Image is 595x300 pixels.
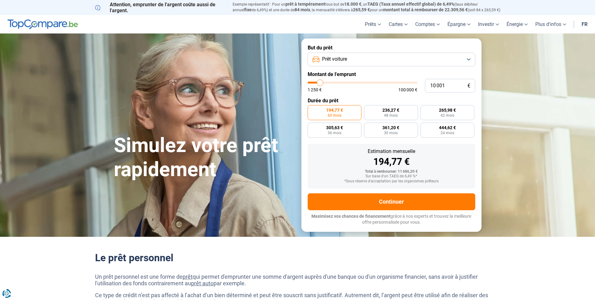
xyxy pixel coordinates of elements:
[439,125,456,130] span: 444,62 €
[308,98,475,104] label: Durée du prêt
[439,108,456,112] span: 265,98 €
[578,15,591,33] a: fr
[441,131,454,135] span: 24 mois
[328,114,341,117] span: 60 mois
[382,125,399,130] span: 361,20 €
[183,273,193,280] a: prêt
[382,108,399,112] span: 236,27 €
[398,88,417,92] span: 100 000 €
[361,15,385,33] a: Prêts
[233,2,500,13] p: Exemple représentatif : Pour un tous but de , un (taux débiteur annuel de 6,49%) et une durée de ...
[308,88,322,92] span: 1 250 €
[244,7,252,12] span: fixe
[532,15,570,33] a: Plus d'infos
[385,15,411,33] a: Cartes
[326,108,343,112] span: 194,77 €
[474,15,503,33] a: Investir
[313,179,470,184] div: *Sous réserve d'acceptation par les organismes prêteurs
[411,15,444,33] a: Comptes
[444,15,474,33] a: Épargne
[313,174,470,179] div: Sur base d'un TAEG de 6,49 %*
[295,7,310,12] span: 84 mois
[8,19,78,29] img: TopCompare
[313,170,470,174] div: Total à rembourser: 11 686,20 €
[383,7,468,12] span: montant total à rembourser de 22.309,56 €
[328,131,341,135] span: 36 mois
[353,7,370,12] span: 265,59 €
[95,2,225,13] p: Attention, emprunter de l'argent coûte aussi de l'argent.
[467,83,470,89] span: €
[367,2,454,7] span: TAEG (Taux annuel effectif global) de 6,49%
[384,114,398,117] span: 48 mois
[191,280,214,287] a: prêt auto
[308,213,475,226] p: grâce à nos experts et trouvez la meilleure offre personnalisée pour vous.
[95,273,500,287] p: Un prêt personnel est une forme de qui permet d'emprunter une somme d'argent auprès d'une banque ...
[322,56,347,63] span: Prêt voiture
[384,131,398,135] span: 30 mois
[441,114,454,117] span: 42 mois
[308,45,475,51] label: But du prêt
[344,2,361,7] span: 18.000 €
[313,149,470,154] div: Estimation mensuelle
[313,157,470,166] div: 194,77 €
[285,2,325,7] span: prêt à tempérament
[326,125,343,130] span: 305,63 €
[311,214,391,219] span: Maximisez vos chances de financement
[308,193,475,210] button: Continuer
[114,134,294,182] h1: Simulez votre prêt rapidement
[308,53,475,66] button: Prêt voiture
[95,252,500,264] h2: Le prêt personnel
[308,71,475,77] label: Montant de l'emprunt
[503,15,532,33] a: Énergie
